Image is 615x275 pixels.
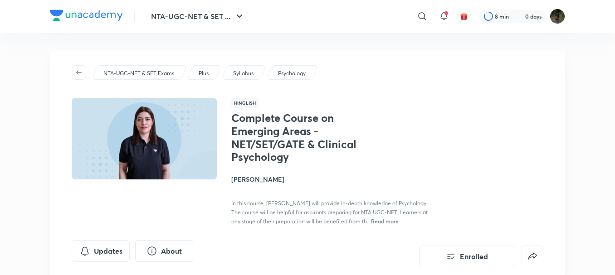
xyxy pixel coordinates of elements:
img: Thumbnail [70,97,218,180]
a: Syllabus [232,69,255,77]
span: Read more [371,217,399,225]
button: avatar [457,9,471,24]
a: Psychology [277,69,307,77]
span: In this course, [PERSON_NAME] will provide in-depth knowledge of Psychology. The course will be h... [231,200,428,225]
button: Updates [72,240,130,262]
p: NTA-UGC-NET & SET Exams [103,69,174,77]
a: NTA-UGC-NET & SET Exams [102,69,176,77]
button: About [135,240,193,262]
a: Plus [197,69,210,77]
img: avatar [460,12,468,20]
button: Enrolled [419,246,514,267]
h1: Complete Course on Emerging Areas - NET/SET/GATE & Clinical Psychology [231,111,380,164]
span: Hinglish [231,98,259,108]
a: Company Logo [50,10,123,23]
img: streak [514,12,523,21]
p: Psychology [278,69,306,77]
p: Syllabus [233,69,254,77]
img: Company Logo [50,10,123,21]
button: false [522,246,543,267]
img: Divanshi Chauhan [550,9,565,24]
h4: [PERSON_NAME] [231,174,434,184]
p: Plus [199,69,209,77]
button: NTA-UGC-NET & SET ... [146,7,250,25]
